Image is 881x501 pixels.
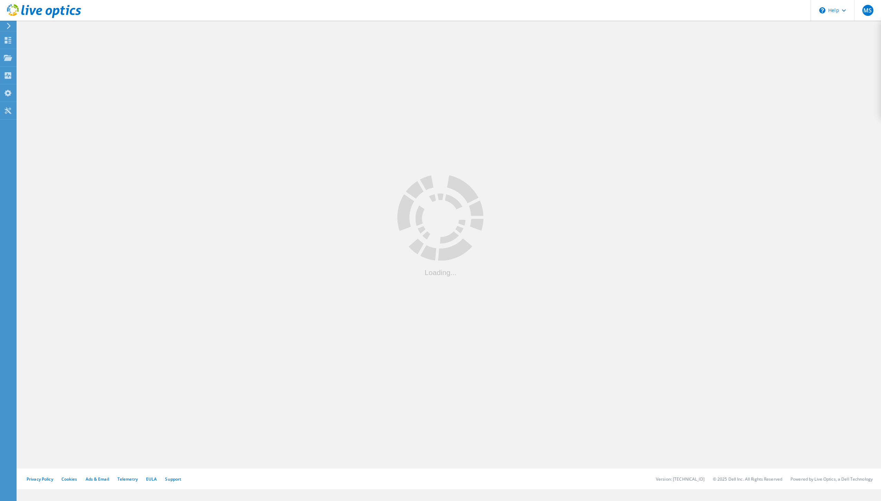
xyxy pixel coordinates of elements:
[61,476,77,482] a: Cookies
[819,7,825,13] svg: \n
[713,476,782,482] li: © 2025 Dell Inc. All Rights Reserved
[165,476,181,482] a: Support
[656,476,705,482] li: Version: [TECHNICAL_ID]
[863,8,872,13] span: MS
[86,476,109,482] a: Ads & Email
[7,15,81,19] a: Live Optics Dashboard
[791,476,873,482] li: Powered by Live Optics, a Dell Technology
[117,476,138,482] a: Telemetry
[397,268,484,276] div: Loading...
[146,476,157,482] a: EULA
[27,476,53,482] a: Privacy Policy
